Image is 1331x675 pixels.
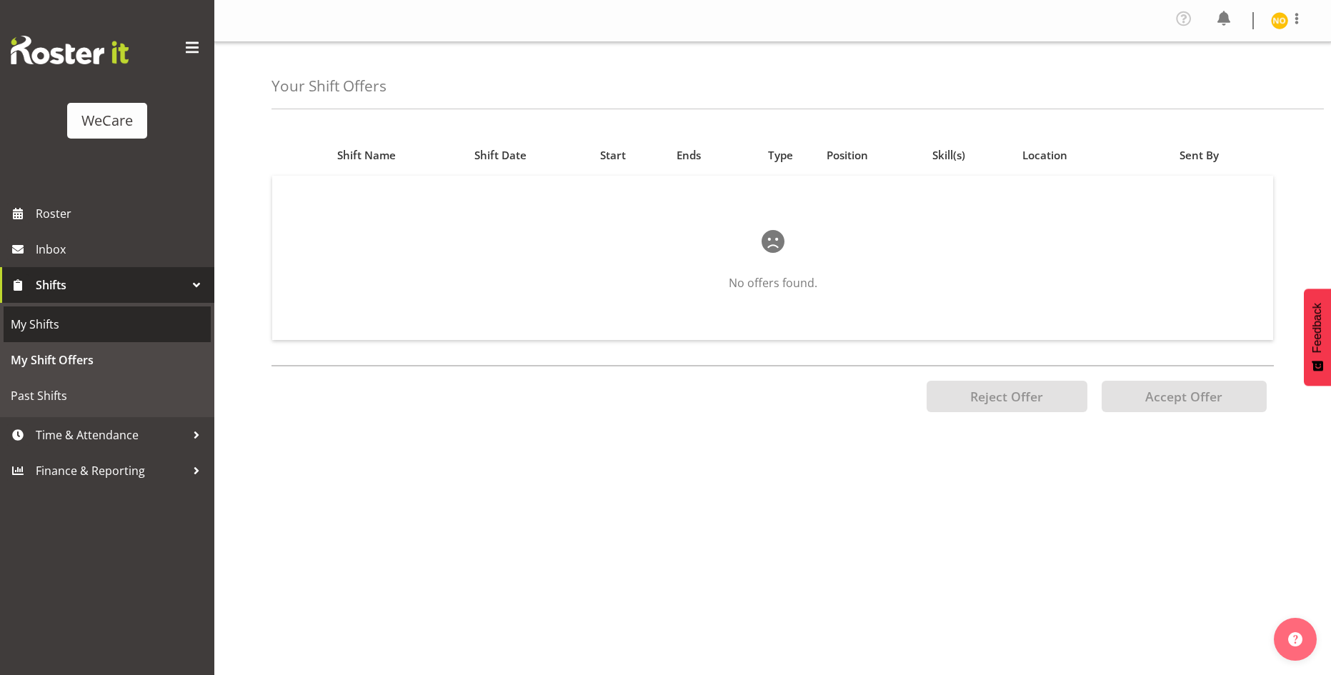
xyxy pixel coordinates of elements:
a: Past Shifts [4,378,211,414]
div: WeCare [81,110,133,131]
div: Skill(s) [932,147,1006,164]
img: Rosterit website logo [11,36,129,64]
span: My Shifts [11,314,204,335]
h4: Your Shift Offers [271,78,387,94]
button: Accept Offer [1102,381,1267,412]
div: Shift Name [337,147,458,164]
div: Shift Date [474,147,584,164]
span: Shifts [36,274,186,296]
span: Roster [36,203,207,224]
div: Sent By [1180,147,1265,164]
div: Ends [677,147,734,164]
span: Past Shifts [11,385,204,406]
span: Finance & Reporting [36,460,186,481]
span: Inbox [36,239,207,260]
button: Reject Offer [927,381,1087,412]
p: No offers found. [318,274,1227,291]
a: My Shift Offers [4,342,211,378]
span: Accept Offer [1145,388,1222,405]
a: My Shifts [4,306,211,342]
div: Type [751,147,810,164]
img: help-xxl-2.png [1288,632,1302,646]
div: Position [827,147,916,164]
span: Time & Attendance [36,424,186,446]
button: Feedback - Show survey [1304,289,1331,386]
div: Start [600,147,661,164]
span: My Shift Offers [11,349,204,371]
span: Reject Offer [970,388,1043,405]
img: natasha-ottley11247.jpg [1271,12,1288,29]
div: Location [1022,147,1118,164]
span: Feedback [1311,303,1324,353]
